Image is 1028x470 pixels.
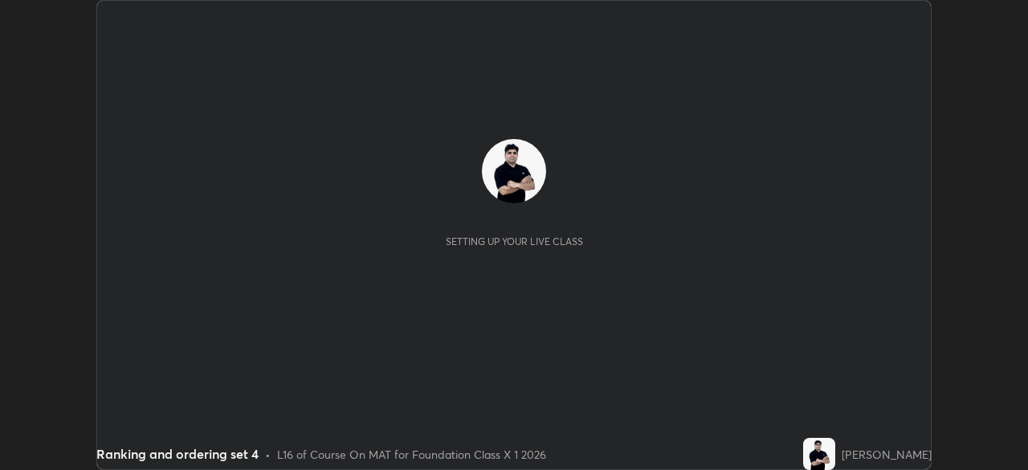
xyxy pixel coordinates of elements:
div: Ranking and ordering set 4 [96,444,259,464]
div: Setting up your live class [446,235,583,247]
img: deab58f019554190b94dbb1f509c7ae8.jpg [482,139,546,203]
div: L16 of Course On MAT for Foundation Class X 1 2026 [277,446,546,463]
div: • [265,446,271,463]
img: deab58f019554190b94dbb1f509c7ae8.jpg [803,438,835,470]
div: [PERSON_NAME] [842,446,932,463]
